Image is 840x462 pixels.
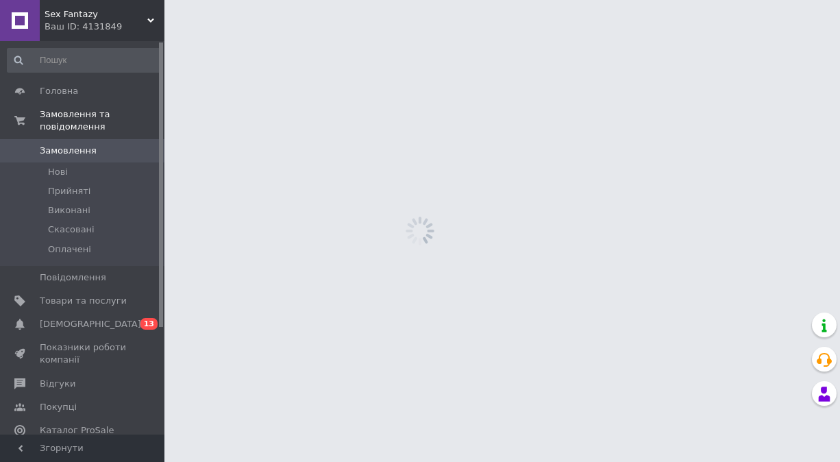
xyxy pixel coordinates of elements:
span: Покупці [40,401,77,413]
span: [DEMOGRAPHIC_DATA] [40,318,141,330]
span: Скасовані [48,223,95,236]
span: Головна [40,85,78,97]
span: 13 [140,318,158,330]
span: Виконані [48,204,90,217]
span: Замовлення [40,145,97,157]
span: Повідомлення [40,271,106,284]
span: Sex Fantazy [45,8,147,21]
span: Товари та послуги [40,295,127,307]
span: Замовлення та повідомлення [40,108,164,133]
span: Показники роботи компанії [40,341,127,366]
span: Прийняті [48,185,90,197]
span: Каталог ProSale [40,424,114,437]
span: Оплачені [48,243,91,256]
div: Ваш ID: 4131849 [45,21,164,33]
span: Відгуки [40,378,75,390]
input: Пошук [7,48,162,73]
span: Нові [48,166,68,178]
